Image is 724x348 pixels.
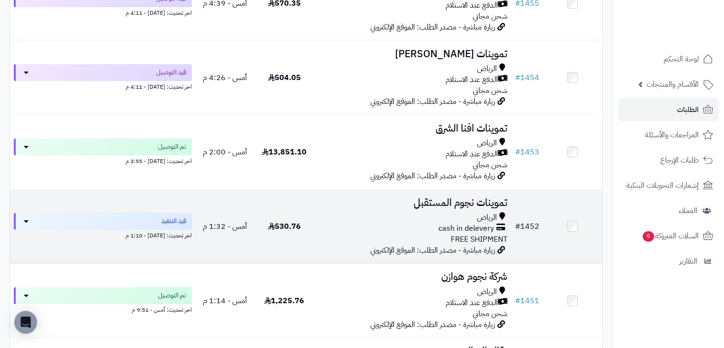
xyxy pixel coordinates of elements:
[370,319,495,330] span: زيارة مباشرة - مصدر الطلب: الموقع الإلكتروني
[646,78,699,91] span: الأقسام والمنتجات
[477,63,497,74] span: الرياض
[515,72,520,83] span: #
[618,250,718,273] a: التقارير
[317,123,507,134] h3: تموينات افنا الشرق
[14,311,37,334] div: Open Intercom Messenger
[664,52,699,66] span: لوحة التحكم
[515,72,539,83] a: #1454
[515,295,539,307] a: #1451
[14,7,192,17] div: اخر تحديث: [DATE] - 4:11 م
[262,146,307,158] span: 13,851.10
[473,10,507,22] span: شحن مجاني
[14,81,192,91] div: اخر تحديث: [DATE] - 4:11 م
[446,297,498,308] span: الدفع عند الاستلام
[438,223,494,234] span: cash in delevery
[477,287,497,297] span: الرياض
[473,159,507,171] span: شحن مجاني
[618,123,718,146] a: المراجعات والأسئلة
[642,229,699,243] span: السلات المتروكة
[679,255,697,268] span: التقارير
[203,295,247,307] span: أمس - 1:14 م
[370,96,495,107] span: زيارة مباشرة - مصدر الطلب: الموقع الإلكتروني
[317,271,507,282] h3: شركة نجوم هوازن
[317,49,507,60] h3: تموينات [PERSON_NAME]
[268,72,301,83] span: 504.05
[264,295,304,307] span: 1,225.76
[14,304,192,314] div: اخر تحديث: أمس - 9:51 م
[626,179,699,192] span: إشعارات التحويلات البنكية
[370,245,495,256] span: زيارة مباشرة - مصدر الطلب: الموقع الإلكتروني
[477,138,497,149] span: الرياض
[370,170,495,182] span: زيارة مباشرة - مصدر الطلب: الموقع الإلكتروني
[158,291,186,300] span: تم التوصيل
[643,231,654,242] span: 9
[515,221,520,232] span: #
[618,48,718,71] a: لوحة التحكم
[14,230,192,240] div: اخر تحديث: [DATE] - 1:10 م
[515,146,520,158] span: #
[446,74,498,85] span: الدفع عند الاستلام
[477,212,497,223] span: الرياض
[618,174,718,197] a: إشعارات التحويلات البنكية
[446,149,498,160] span: الدفع عند الاستلام
[618,199,718,222] a: العملاء
[158,142,186,152] span: تم التوصيل
[451,234,507,245] span: FREE SHIPMENT
[370,21,495,33] span: زيارة مباشرة - مصدر الطلب: الموقع الإلكتروني
[14,155,192,165] div: اخر تحديث: [DATE] - 3:55 م
[156,68,186,77] span: قيد التوصيل
[515,221,539,232] a: #1452
[660,154,699,167] span: طلبات الإرجاع
[473,308,507,319] span: شحن مجاني
[203,221,247,232] span: أمس - 1:32 م
[679,204,697,217] span: العملاء
[618,149,718,172] a: طلبات الإرجاع
[473,85,507,96] span: شحن مجاني
[203,72,247,83] span: أمس - 4:26 م
[677,103,699,116] span: الطلبات
[515,146,539,158] a: #1453
[618,225,718,247] a: السلات المتروكة9
[161,216,186,226] span: قيد التنفيذ
[515,295,520,307] span: #
[618,98,718,121] a: الطلبات
[659,24,715,44] img: logo-2.png
[317,197,507,208] h3: تموينات نجوم المستقبل
[203,146,247,158] span: أمس - 2:00 م
[268,221,301,232] span: 530.76
[645,128,699,142] span: المراجعات والأسئلة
